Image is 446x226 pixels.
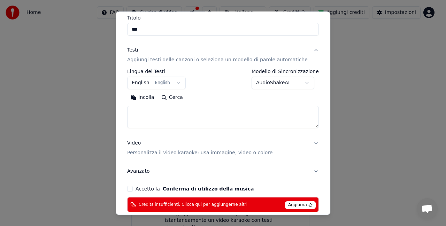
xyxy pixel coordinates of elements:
p: Aggiungi testi delle canzoni o seleziona un modello di parole automatiche [127,56,308,63]
button: TestiAggiungi testi delle canzoni o seleziona un modello di parole automatiche [127,41,319,69]
p: Personalizza il video karaoke: usa immagine, video o colore [127,149,272,156]
div: TestiAggiungi testi delle canzoni o seleziona un modello di parole automatiche [127,69,319,134]
label: Accetto la [136,186,254,191]
div: Testi [127,47,138,54]
span: Credits insufficienti. Clicca qui per aggiungerne altri [139,202,247,208]
label: Lingua dei Testi [127,69,186,74]
button: Accetto la [163,186,254,191]
button: VideoPersonalizza il video karaoke: usa immagine, video o colore [127,134,319,162]
div: Video [127,140,272,156]
button: Incolla [127,92,158,103]
button: Cerca [158,92,186,103]
span: Aggiorna [285,201,316,209]
button: Avanzato [127,162,319,180]
label: Titolo [127,15,319,20]
label: Modello di Sincronizzazione [252,69,319,74]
